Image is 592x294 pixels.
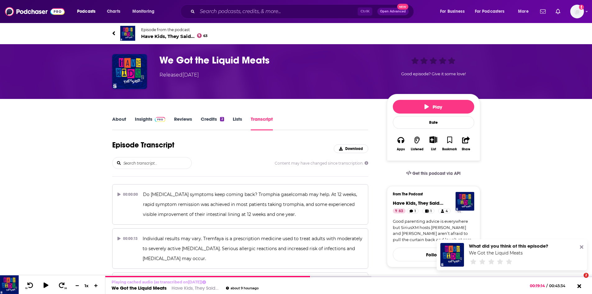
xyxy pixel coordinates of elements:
button: Show profile menu [570,5,584,18]
span: Podcasts [77,7,95,16]
span: Open Advanced [380,10,406,13]
button: Bookmark [442,132,458,155]
button: Apps [393,132,409,155]
h3: From The Podcast [393,192,469,196]
span: 2 [584,273,589,278]
button: 00:00:00Do [MEDICAL_DATA] symptoms keep coming back? Tromphia gaselcomab may help. At 12 weeks, r... [112,184,369,225]
div: Released [DATE] [159,71,199,79]
button: open menu [514,7,536,16]
iframe: Intercom live chat [571,273,586,288]
h1: Episode Transcript [112,140,174,150]
img: Have Kids, They Said… [456,192,474,211]
button: open menu [73,7,103,16]
a: Show notifications dropdown [538,6,548,17]
span: / [546,283,548,288]
input: Search transcript... [123,157,191,169]
div: about 9 hours ago [226,287,259,290]
img: Podchaser - Follow, Share and Rate Podcasts [5,6,65,17]
a: We Got the Liquid Meats [112,285,167,291]
button: 00:00:13Individual results may vary. Tremfaya is a prescription medicine used to treat adults wit... [112,228,369,269]
span: 10 [25,287,27,290]
span: Episode from the podcast [141,27,208,32]
button: 10 [24,282,36,290]
span: Individual results may vary. Tremfaya is a prescription medicine used to treat adults with modera... [143,236,364,261]
a: InsightsPodchaser Pro [135,116,166,130]
div: Rate [393,116,474,129]
a: Lists [233,116,242,130]
span: Play [424,104,442,110]
button: open menu [128,7,163,16]
div: 00:00:00 [117,189,138,199]
img: We Got the Liquid Meats [112,54,147,89]
span: 63 [203,35,208,37]
span: For Business [440,7,465,16]
div: Apps [397,147,405,151]
span: Charts [107,7,120,16]
span: More [518,7,529,16]
span: 00:19:14 [530,283,546,288]
span: New [397,4,408,10]
span: 00:45:34 [548,283,571,288]
button: open menu [436,7,472,16]
a: 4 [438,208,450,213]
span: Have Kids, They Said… [141,33,208,39]
span: Monitoring [132,7,154,16]
div: List [431,147,436,151]
span: Ctrl K [358,7,372,16]
a: 1 [422,208,434,213]
span: 1 [415,208,416,214]
div: What did you think of this episode? [469,243,548,249]
img: Have Kids, They Said… [120,26,135,41]
a: Have Kids, They Said… [172,285,218,291]
input: Search podcasts, credits, & more... [197,7,358,16]
button: Download [334,144,368,153]
span: 30 [64,287,67,290]
a: 1 [407,208,419,213]
button: Open AdvancedNew [377,8,409,15]
a: Get this podcast via API [401,166,466,181]
button: open menu [471,7,514,16]
span: Do [MEDICAL_DATA] symptoms keep coming back? Tromphia gaselcomab may help. At 12 weeks, rapid sym... [143,192,358,217]
a: About [112,116,126,130]
span: 63 [399,208,403,214]
div: Listened [411,147,424,151]
a: 63 [393,208,406,213]
img: We Got the Liquid Meats [440,243,464,267]
div: Share [462,147,470,151]
a: Have Kids, They Said…Episode from the podcastHave Kids, They Said…63 [112,26,296,41]
span: Content may have changed since transcription. [275,161,368,166]
img: Podchaser Pro [155,117,166,122]
img: User Profile [570,5,584,18]
div: 1 x [81,283,92,288]
button: 30 [56,282,68,290]
a: Transcript [251,116,273,130]
span: 1 [430,208,432,214]
button: Listened [409,132,425,155]
div: 00:00:13 [117,234,138,244]
button: Show More Button [427,136,440,143]
a: Charts [103,7,124,16]
span: 4 [446,208,448,214]
div: Bookmark [442,147,457,151]
span: Download [345,147,363,151]
button: Share [458,132,474,155]
h3: We Got the Liquid Meats [159,54,377,66]
div: Show More ButtonList [425,132,441,155]
a: Good parenting advice is everywhere but SiriusXM hosts [PERSON_NAME] and [PERSON_NAME] aren’t afr... [393,218,474,243]
a: Credits2 [201,116,224,130]
span: Good episode? Give it some love! [401,72,466,76]
p: Playing cached audio (as transcribed on [DATE] ) [112,280,259,284]
button: Play [393,100,474,114]
div: 2 [220,117,224,121]
span: Get this podcast via API [412,171,461,176]
span: For Podcasters [475,7,505,16]
a: Have Kids, They Said… [393,200,443,206]
span: Logged in as WesBurdett [570,5,584,18]
a: Reviews [174,116,192,130]
button: Follow [393,248,474,261]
